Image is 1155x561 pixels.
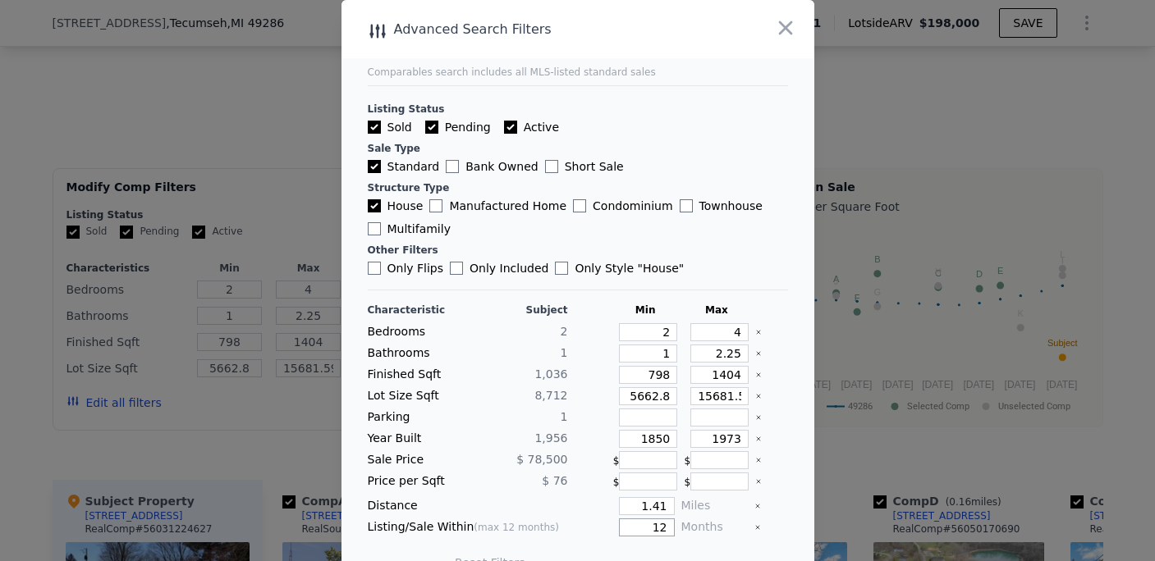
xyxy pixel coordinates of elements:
input: Bank Owned [446,160,459,173]
div: Subject [471,303,568,317]
label: Manufactured Home [429,198,566,214]
div: Parking [368,408,465,426]
button: Clear [755,329,762,335]
input: Pending [425,121,438,134]
div: Months [681,518,748,536]
label: Active [504,119,559,135]
span: $ 78,500 [516,453,567,466]
input: Active [504,121,517,134]
button: Clear [755,414,762,421]
div: Min [613,303,678,317]
label: Bank Owned [446,158,538,175]
label: Only Flips [368,260,444,276]
button: Clear [755,350,762,357]
label: Only Included [450,260,548,276]
input: Sold [368,121,381,134]
div: Max [685,303,749,317]
label: Multifamily [368,221,451,237]
div: Bathrooms [368,344,465,363]
div: Characteristic [368,303,465,317]
div: Sale Type [368,142,788,155]
label: Townhouse [680,198,763,214]
div: Listing Status [368,103,788,116]
span: $ 76 [542,474,567,487]
div: Sale Price [368,451,465,469]
div: $ [613,472,678,490]
div: Price per Sqft [368,472,465,490]
div: Year Built [368,430,465,448]
div: Finished Sqft [368,366,465,384]
div: Miles [681,497,748,515]
div: $ [685,472,749,490]
span: 1,036 [534,367,567,381]
input: Only Included [450,262,463,275]
button: Clear [755,457,762,463]
span: 8,712 [534,389,567,402]
span: 1,956 [534,431,567,445]
span: 2 [561,325,568,338]
input: House [368,199,381,212]
button: Clear [755,478,762,485]
input: Only Flips [368,262,381,275]
input: Condominium [573,199,586,212]
div: Other Filters [368,244,788,257]
div: Bedrooms [368,323,465,341]
label: Condominium [573,198,672,214]
div: Comparables search includes all MLS-listed standard sales [368,66,788,79]
div: Lot Size Sqft [368,387,465,405]
div: Advanced Search Filters [341,18,720,41]
span: (max 12 months) [474,522,559,533]
button: Clear [754,524,761,531]
button: Clear [755,372,762,378]
label: Sold [368,119,412,135]
label: Standard [368,158,440,175]
input: Multifamily [368,222,381,235]
div: Distance [368,497,568,515]
span: 1 [561,410,568,423]
label: Pending [425,119,491,135]
input: Only Style "House" [555,262,568,275]
button: Clear [755,436,762,442]
label: Short Sale [545,158,624,175]
label: Only Style " House " [555,260,684,276]
div: Structure Type [368,181,788,194]
div: Listing/Sale Within [368,518,568,536]
label: House [368,198,424,214]
button: Clear [755,393,762,399]
input: Townhouse [680,199,693,212]
span: 1 [561,346,568,359]
input: Manufactured Home [429,199,442,212]
button: Clear [754,503,761,509]
input: Short Sale [545,160,558,173]
div: $ [685,451,749,469]
div: $ [613,451,678,469]
input: Standard [368,160,381,173]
